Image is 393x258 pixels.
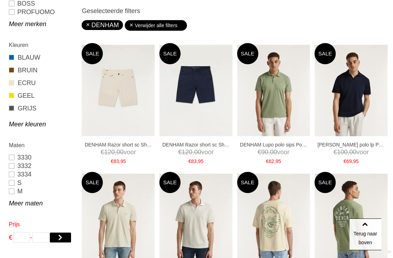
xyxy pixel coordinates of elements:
[182,149,192,156] span: 120
[9,91,74,100] a: GEEL
[162,148,229,157] span: voor
[9,199,74,208] a: Meer maten
[178,149,182,156] span: €
[9,53,74,62] a: BLAUW
[270,149,277,156] span: 00
[240,148,307,157] span: voor
[9,232,12,243] span: €
[117,149,124,156] span: 00
[115,149,117,156] span: ,
[269,158,274,164] span: 62
[350,149,357,156] span: 00
[194,149,201,156] span: 00
[237,45,310,136] img: DENHAM Lupo polo sips Polo's
[9,104,74,113] a: GRIJS
[353,158,359,164] span: 95
[258,149,261,156] span: €
[104,149,115,156] span: 120
[9,120,74,128] a: Meer kleuren
[240,142,307,148] a: DENHAM Lupo polo sips Polo's
[317,148,385,157] span: voor
[121,158,126,164] span: 95
[159,45,233,136] img: DENHAM Razor short sc Shorts
[344,158,346,164] span: €
[86,22,119,29] a: DENHAM
[9,78,74,88] a: ECRU
[85,142,152,148] a: DENHAM Razor short sc Shorts
[111,158,113,164] span: €
[9,220,74,229] h2: Prijs
[315,45,388,136] img: DENHAM Tony polo lp Polo's
[350,218,381,250] a: Terug naar boven
[9,162,74,170] a: 3332
[101,149,104,156] span: €
[9,141,74,150] h2: Maten
[82,45,155,136] img: DENHAM Razor short sc Shorts
[198,158,204,164] span: 95
[352,158,353,164] span: ,
[119,158,121,164] span: ,
[188,158,191,164] span: €
[162,142,229,148] a: DENHAM Razor short sc Shorts
[9,20,74,28] a: Meer merken
[276,158,281,164] span: 95
[9,41,74,49] h2: Kleuren
[129,20,183,31] a: Verwijder alle filters
[347,149,349,156] span: ,
[346,158,352,164] span: 69
[266,158,269,164] span: €
[30,232,32,243] span: -
[196,158,198,164] span: ,
[191,158,197,164] span: 83
[9,66,74,75] a: BRUIN
[274,158,276,164] span: ,
[9,8,74,16] a: PROFUOMO
[317,142,385,148] a: [PERSON_NAME] polo lp Polo's
[9,153,74,162] a: 3330
[192,149,194,156] span: ,
[333,149,337,156] span: €
[261,149,268,156] span: 90
[82,7,388,15] h3: Geselecteerde filters
[85,148,152,157] span: voor
[113,158,119,164] span: 83
[9,179,74,187] a: S
[268,149,270,156] span: ,
[337,149,347,156] span: 100
[9,187,74,196] a: M
[9,170,74,179] a: 3334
